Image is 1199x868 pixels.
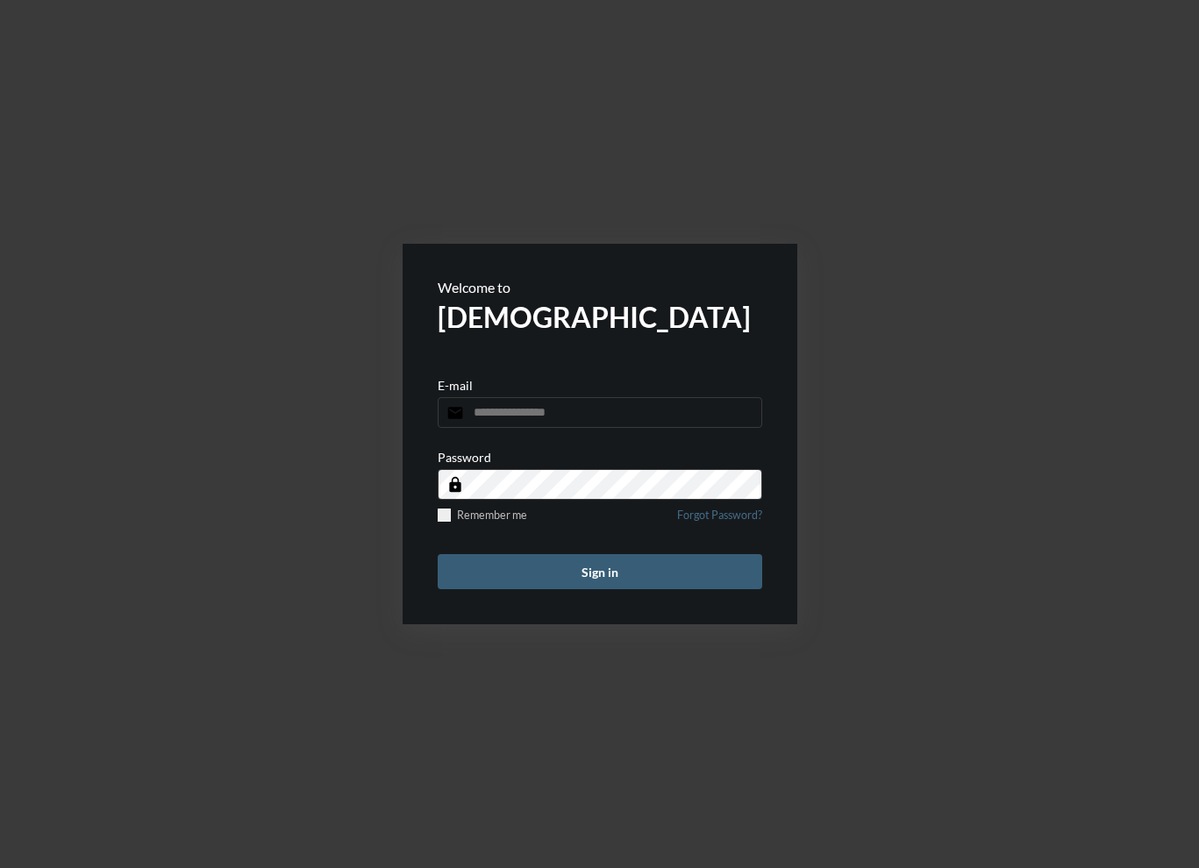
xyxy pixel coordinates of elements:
[438,450,491,465] p: Password
[438,509,527,522] label: Remember me
[438,300,762,334] h2: [DEMOGRAPHIC_DATA]
[677,509,762,532] a: Forgot Password?
[438,554,762,589] button: Sign in
[438,279,762,295] p: Welcome to
[438,378,473,393] p: E-mail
